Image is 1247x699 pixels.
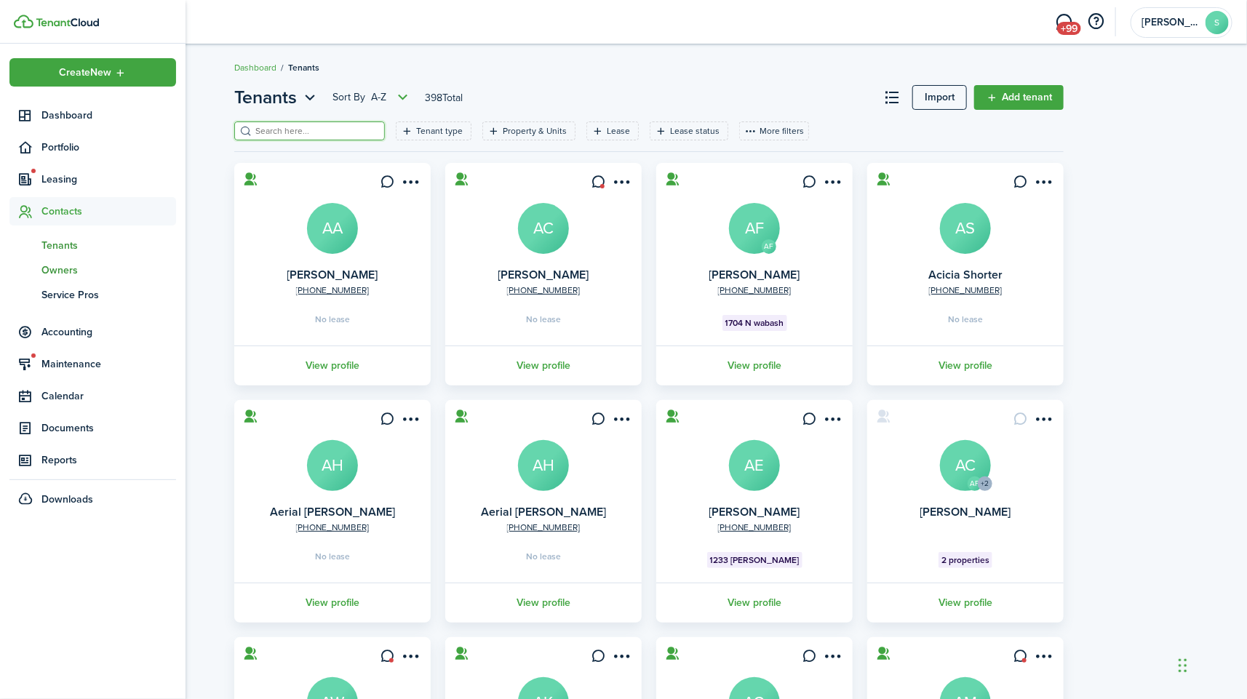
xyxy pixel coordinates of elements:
span: No lease [315,552,350,561]
button: Open menu [1032,412,1055,431]
avatar-text: AF [762,239,776,254]
a: Import [912,85,967,110]
button: Open menu [1032,649,1055,668]
button: Open menu [399,175,422,194]
a: AF [729,203,780,254]
a: AC [940,440,991,491]
span: Sort by [332,90,371,105]
span: Contacts [41,204,176,219]
a: Service Pros [9,282,176,307]
a: Add tenant [974,85,1064,110]
button: Open menu [234,84,319,111]
button: Tenants [234,84,319,111]
a: AS [940,203,991,254]
a: View profile [443,583,644,623]
a: AC [518,203,569,254]
a: AH [307,440,358,491]
button: Open menu [821,412,844,431]
a: Dashboard [234,61,276,74]
avatar-counter: +2 [978,476,992,491]
span: Tenants [288,61,319,74]
span: Tenants [41,238,176,253]
span: A-Z [371,90,386,105]
span: 1704 N wabash [725,316,784,329]
iframe: Chat Widget [1174,629,1247,699]
button: Open menu [9,58,176,87]
span: Leasing [41,172,176,187]
img: TenantCloud [14,15,33,28]
a: View profile [654,345,855,386]
avatar-text: AP [968,476,982,491]
span: +99 [1057,22,1081,35]
span: Maintenance [41,356,176,372]
a: [PERSON_NAME] [498,266,589,283]
a: Acicia Shorter [928,266,1003,283]
filter-tag-label: Property & Units [503,124,567,137]
button: Open menu [610,175,633,194]
a: Aerial [PERSON_NAME] [270,503,395,520]
a: [PHONE_NUMBER] [296,521,370,534]
filter-tag-label: Tenant type [416,124,463,137]
span: No lease [948,315,983,324]
a: View profile [232,345,433,386]
button: Sort byA-Z [332,89,412,106]
span: Documents [41,420,176,436]
a: Reports [9,446,176,474]
a: [PHONE_NUMBER] [718,284,792,297]
a: [PHONE_NUMBER] [507,284,581,297]
button: Open menu [821,175,844,194]
filter-tag: Open filter [482,121,575,140]
a: Owners [9,257,176,282]
filter-tag: Open filter [650,121,728,140]
span: No lease [526,552,561,561]
input: Search here... [252,124,380,138]
a: [PERSON_NAME] [920,503,1011,520]
button: Open menu [1032,175,1055,194]
a: Tenants [9,233,176,257]
span: 1233 [PERSON_NAME] [710,554,800,567]
a: [PERSON_NAME] [709,266,800,283]
span: Create New [59,68,111,78]
span: Owners [41,263,176,278]
a: [PHONE_NUMBER] [296,284,370,297]
a: View profile [865,345,1066,386]
a: [PHONE_NUMBER] [929,284,1003,297]
button: Open menu [821,649,844,668]
filter-tag: Open filter [396,121,471,140]
a: AH [518,440,569,491]
span: Tenants [234,84,297,111]
a: AA [307,203,358,254]
button: Open menu [399,412,422,431]
span: Sarah [1142,17,1200,28]
span: Portfolio [41,140,176,155]
button: Open resource center [1084,9,1109,34]
a: Messaging [1051,4,1078,41]
filter-tag-label: Lease [607,124,630,137]
a: View profile [232,583,433,623]
a: Aerial [PERSON_NAME] [481,503,606,520]
button: Open menu [332,89,412,106]
span: Service Pros [41,287,176,303]
a: View profile [654,583,855,623]
button: Open menu [399,649,422,668]
header-page-total: 398 Total [425,90,463,105]
a: AE [729,440,780,491]
span: No lease [315,315,350,324]
div: Drag [1179,644,1187,687]
img: TenantCloud [36,18,99,27]
span: Reports [41,452,176,468]
span: Accounting [41,324,176,340]
a: View profile [865,583,1066,623]
filter-tag: Open filter [586,121,639,140]
a: [PHONE_NUMBER] [718,521,792,534]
